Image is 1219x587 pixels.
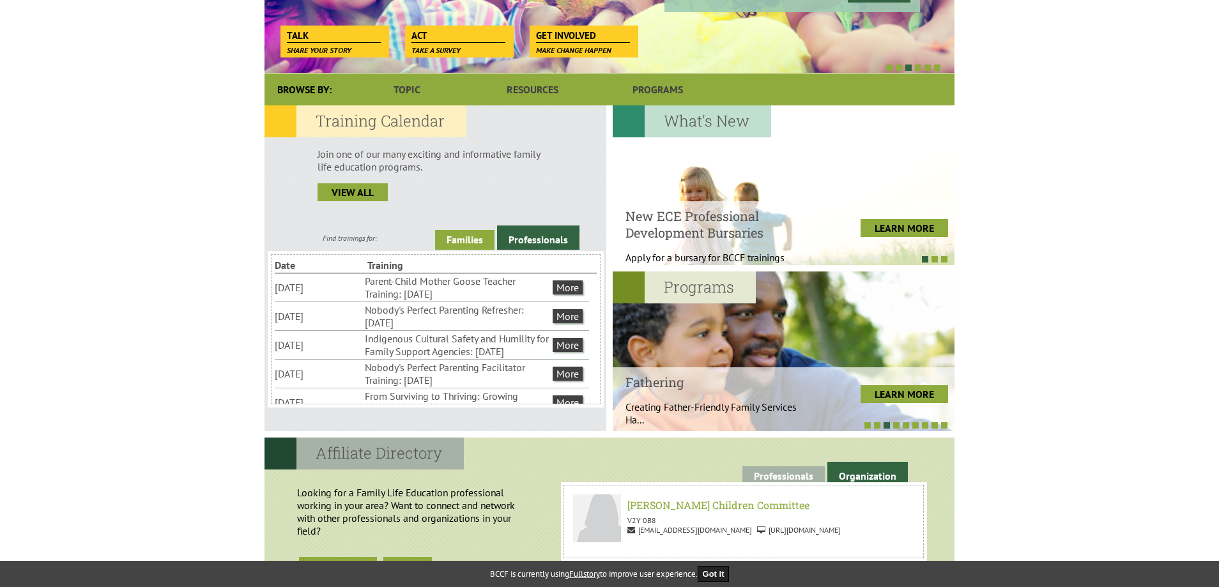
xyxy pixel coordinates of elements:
[344,73,470,105] a: Topic
[625,251,816,277] p: Apply for a bursary for BCCF trainings West...
[553,309,583,323] a: More
[577,498,910,512] h6: [PERSON_NAME] Children Committee
[435,230,494,250] a: Families
[264,105,466,137] h2: Training Calendar
[365,273,550,301] li: Parent-Child Mother Goose Teacher Training: [DATE]
[365,302,550,330] li: Nobody's Perfect Parenting Refresher: [DATE]
[569,568,600,579] a: Fullstory
[365,331,550,359] li: Indigenous Cultural Safety and Humility for Family Support Agencies: [DATE]
[411,45,461,55] span: Take a survey
[318,148,553,173] p: Join one of our many exciting and informative family life education programs.
[625,374,816,390] h4: Fathering
[275,337,362,353] li: [DATE]
[264,73,344,105] div: Browse By:
[272,480,555,544] p: Looking for a Family Life Education professional working in your area? Want to connect and networ...
[861,385,948,403] a: LEARN MORE
[573,494,621,542] img: Langley Children Committee Alicia Rempel
[299,557,377,575] a: Directory
[861,219,948,237] a: LEARN MORE
[275,309,362,324] li: [DATE]
[553,338,583,352] a: More
[625,400,816,426] p: Creating Father-Friendly Family Services Ha...
[365,388,550,416] li: From Surviving to Thriving: Growing Resilience for Weathering Life's Storms
[827,462,908,486] a: Organization
[536,29,630,43] span: Get Involved
[411,29,505,43] span: Act
[287,29,381,43] span: Talk
[367,257,457,273] li: Training
[625,208,816,241] h4: New ECE Professional Development Bursaries
[757,525,841,535] span: [URL][DOMAIN_NAME]
[275,280,362,295] li: [DATE]
[383,557,432,575] a: join
[318,183,388,201] a: view all
[405,26,512,43] a: Act Take a survey
[275,257,365,273] li: Date
[280,26,387,43] a: Talk Share your story
[275,366,362,381] li: [DATE]
[553,280,583,294] a: More
[698,566,730,582] button: Got it
[613,271,756,303] h2: Programs
[275,395,362,410] li: [DATE]
[567,488,920,555] a: Langley Children Committee Alicia Rempel [PERSON_NAME] Children Committee V2Y 0B8 [EMAIL_ADDRESS]...
[553,367,583,381] a: More
[536,45,611,55] span: Make change happen
[613,105,771,137] h2: What's New
[470,73,595,105] a: Resources
[573,515,914,525] p: V2Y 0B8
[287,45,351,55] span: Share your story
[264,233,435,243] div: Find trainings for:
[264,438,464,469] h2: Affiliate Directory
[530,26,636,43] a: Get Involved Make change happen
[365,360,550,388] li: Nobody's Perfect Parenting Facilitator Training: [DATE]
[627,525,752,535] span: [EMAIL_ADDRESS][DOMAIN_NAME]
[553,395,583,409] a: More
[497,225,579,250] a: Professionals
[742,466,825,486] a: Professionals
[595,73,721,105] a: Programs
